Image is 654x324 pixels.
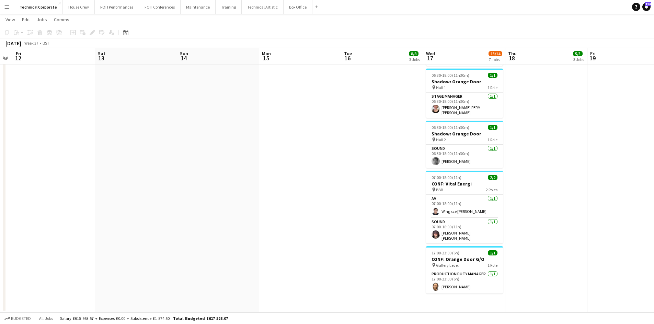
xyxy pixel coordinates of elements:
button: Training [216,0,242,14]
div: BST [43,40,49,46]
button: Maintenance [181,0,216,14]
button: House Crew [63,0,95,14]
span: Comms [54,16,69,23]
a: Comms [51,15,72,24]
button: Technical Artistic [242,0,284,14]
div: [DATE] [5,40,21,47]
span: All jobs [38,316,54,321]
span: Total Budgeted £617 528.07 [173,316,228,321]
a: View [3,15,18,24]
a: Jobs [34,15,50,24]
button: FOH Performances [95,0,139,14]
button: FOH Conferences [139,0,181,14]
span: Jobs [37,16,47,23]
button: Box Office [284,0,312,14]
span: View [5,16,15,23]
span: Budgeted [11,316,31,321]
a: Edit [19,15,33,24]
span: 114 [645,2,651,6]
button: Technical Corporate [14,0,63,14]
a: 114 [642,3,651,11]
button: Budgeted [3,315,32,322]
span: Week 37 [23,40,40,46]
span: Edit [22,16,30,23]
div: Salary £615 953.57 + Expenses £0.00 + Subsistence £1 574.50 = [60,316,228,321]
